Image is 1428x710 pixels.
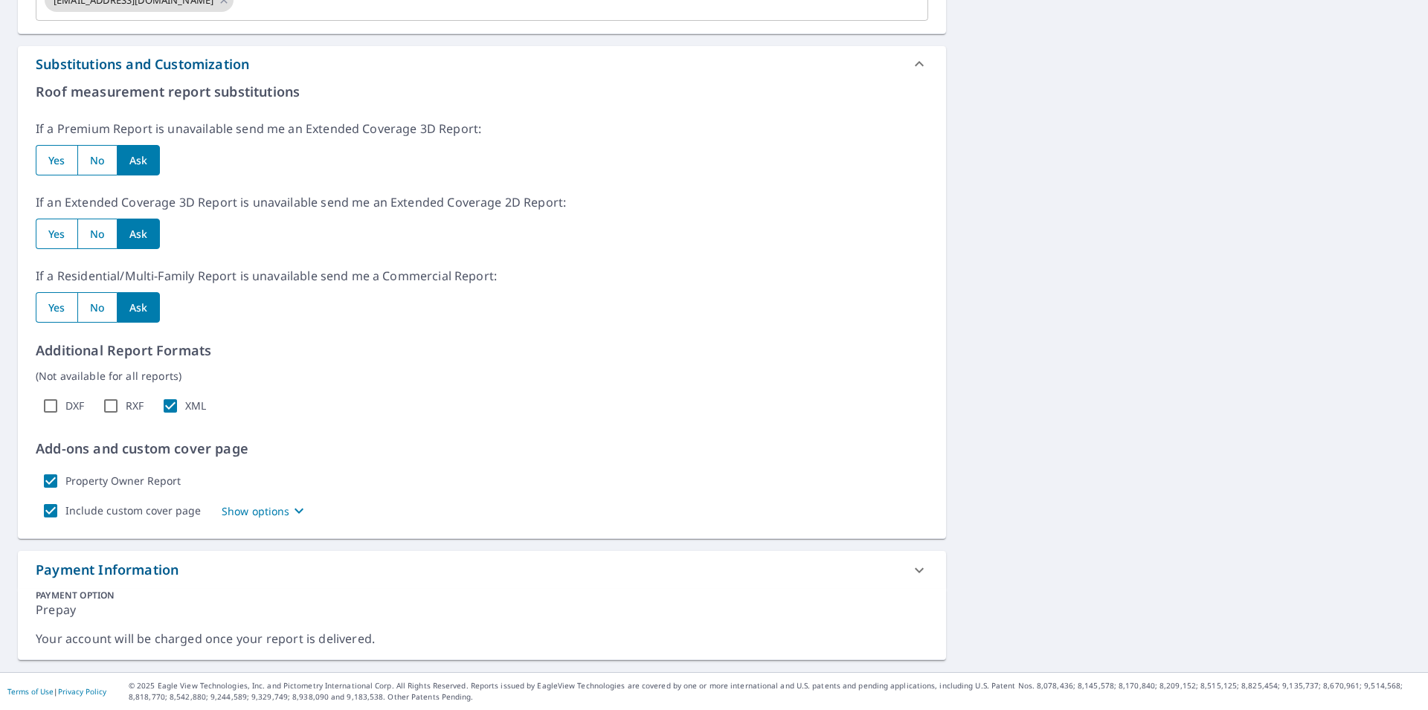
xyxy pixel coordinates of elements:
[126,399,144,413] label: RXF
[222,503,290,519] p: Show options
[65,474,181,488] label: Property Owner Report
[65,399,84,413] label: DXF
[36,193,928,211] p: If an Extended Coverage 3D Report is unavailable send me an Extended Coverage 2D Report:
[36,341,928,361] p: Additional Report Formats
[36,439,928,459] p: Add-ons and custom cover page
[129,680,1421,703] p: © 2025 Eagle View Technologies, Inc. and Pictometry International Corp. All Rights Reserved. Repo...
[65,504,201,517] label: Include custom cover page
[58,686,106,697] a: Privacy Policy
[18,46,946,82] div: Substitutions and Customization
[7,686,54,697] a: Terms of Use
[36,267,928,285] p: If a Residential/Multi-Family Report is unavailable send me a Commercial Report:
[36,601,928,630] div: Prepay
[18,551,946,589] div: Payment Information
[185,399,206,413] label: XML
[36,368,928,384] p: (Not available for all reports)
[36,120,928,138] p: If a Premium Report is unavailable send me an Extended Coverage 3D Report:
[36,589,928,601] div: PAYMENT OPTION
[36,82,928,102] p: Roof measurement report substitutions
[7,687,106,696] p: |
[36,54,249,74] div: Substitutions and Customization
[36,630,928,648] div: Your account will be charged once your report is delivered.
[222,502,308,520] button: Show options
[36,560,178,580] div: Payment Information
